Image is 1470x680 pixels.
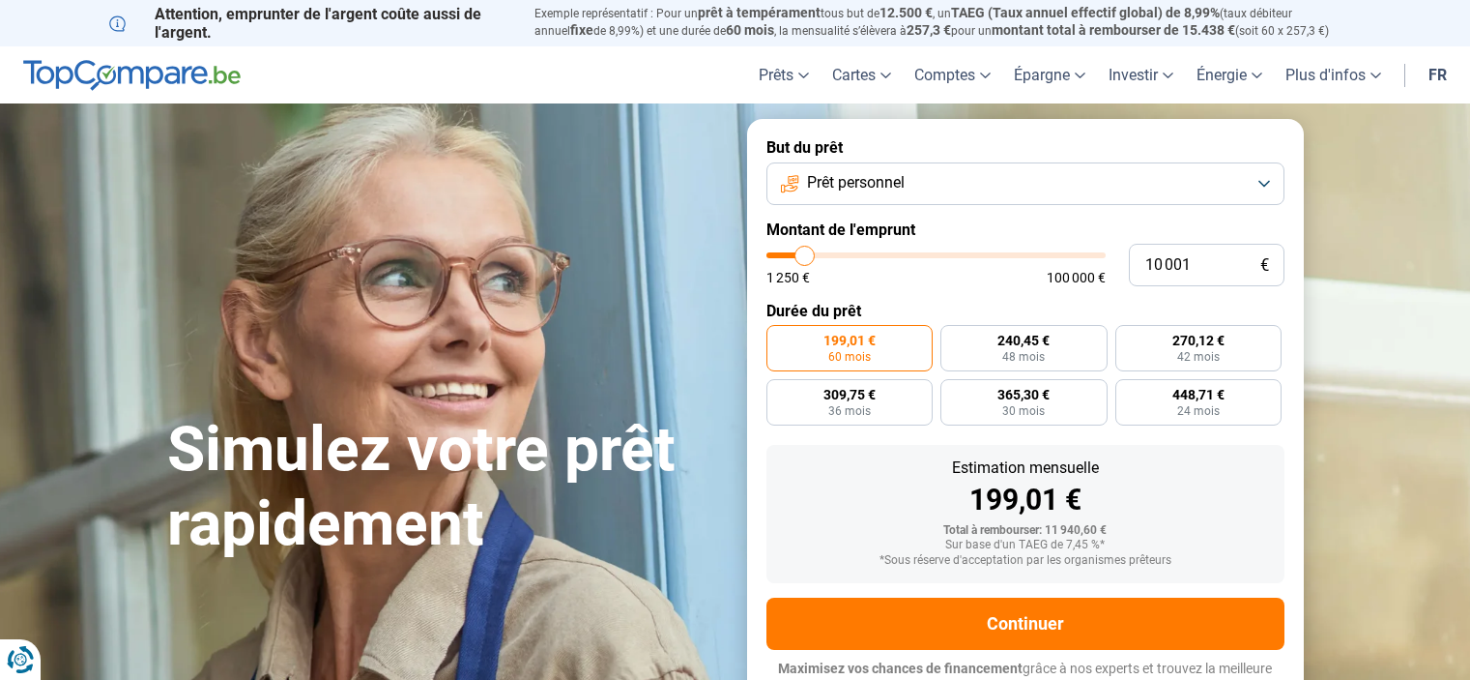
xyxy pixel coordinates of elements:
[1417,46,1458,103] a: fr
[997,388,1050,401] span: 365,30 €
[903,46,1002,103] a: Comptes
[570,22,593,38] span: fixe
[782,460,1269,476] div: Estimation mensuelle
[907,22,951,38] span: 257,3 €
[766,138,1284,157] label: But du prêt
[534,5,1362,40] p: Exemple représentatif : Pour un tous but de , un (taux débiteur annuel de 8,99%) et une durée de ...
[1097,46,1185,103] a: Investir
[726,22,774,38] span: 60 mois
[1047,271,1106,284] span: 100 000 €
[1177,351,1220,363] span: 42 mois
[778,661,1023,676] span: Maximisez vos chances de financement
[828,405,871,417] span: 36 mois
[1274,46,1393,103] a: Plus d'infos
[823,388,876,401] span: 309,75 €
[782,524,1269,538] div: Total à rembourser: 11 940,60 €
[23,60,241,91] img: TopCompare
[167,413,724,562] h1: Simulez votre prêt rapidement
[951,5,1220,20] span: TAEG (Taux annuel effectif global) de 8,99%
[1260,257,1269,274] span: €
[698,5,821,20] span: prêt à tempérament
[109,5,511,42] p: Attention, emprunter de l'argent coûte aussi de l'argent.
[782,486,1269,515] div: 199,01 €
[766,221,1284,239] label: Montant de l'emprunt
[879,5,933,20] span: 12.500 €
[1172,334,1225,347] span: 270,12 €
[828,351,871,363] span: 60 mois
[782,554,1269,568] div: *Sous réserve d'acceptation par les organismes prêteurs
[1177,405,1220,417] span: 24 mois
[1002,46,1097,103] a: Épargne
[821,46,903,103] a: Cartes
[766,598,1284,650] button: Continuer
[766,302,1284,320] label: Durée du prêt
[823,334,876,347] span: 199,01 €
[1002,405,1045,417] span: 30 mois
[1002,351,1045,363] span: 48 mois
[1185,46,1274,103] a: Énergie
[807,172,905,193] span: Prêt personnel
[992,22,1235,38] span: montant total à rembourser de 15.438 €
[1172,388,1225,401] span: 448,71 €
[747,46,821,103] a: Prêts
[782,539,1269,552] div: Sur base d'un TAEG de 7,45 %*
[997,334,1050,347] span: 240,45 €
[766,271,810,284] span: 1 250 €
[766,163,1284,205] button: Prêt personnel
